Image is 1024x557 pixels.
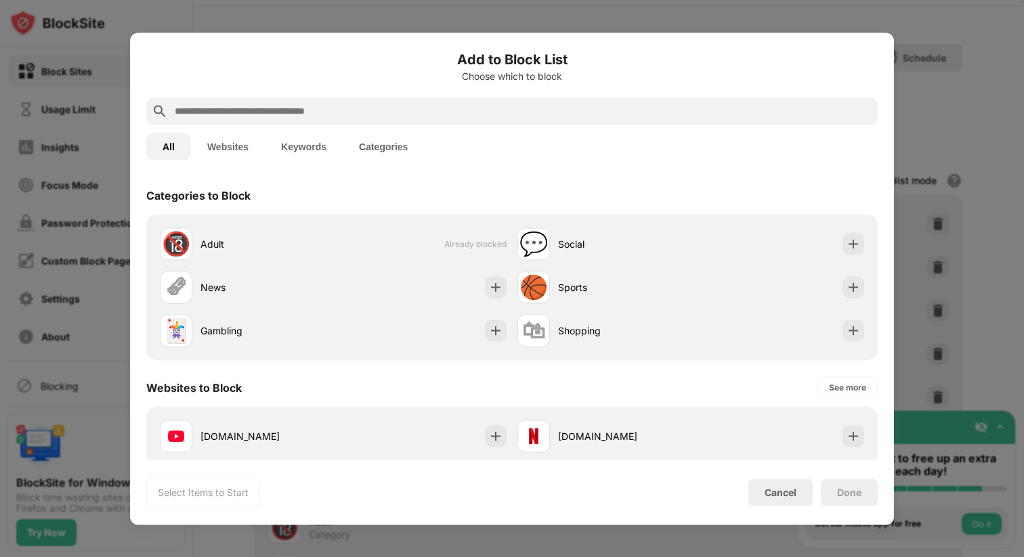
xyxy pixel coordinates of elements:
[200,429,333,443] div: [DOMAIN_NAME]
[343,133,424,160] button: Categories
[200,324,333,338] div: Gambling
[765,487,796,498] div: Cancel
[837,487,861,497] div: Done
[165,273,188,301] div: 🗞
[558,429,691,443] div: [DOMAIN_NAME]
[146,49,878,69] h6: Add to Block List
[519,273,548,301] div: 🏀
[146,133,191,160] button: All
[158,485,249,499] div: Select Items to Start
[558,324,691,338] div: Shopping
[162,230,190,258] div: 🔞
[200,280,333,294] div: News
[519,230,548,258] div: 💬
[526,428,542,444] img: favicons
[829,380,866,394] div: See more
[522,317,545,344] div: 🛍
[152,103,168,119] img: search.svg
[265,133,343,160] button: Keywords
[146,380,242,394] div: Websites to Block
[168,428,184,444] img: favicons
[146,188,251,202] div: Categories to Block
[558,280,691,294] div: Sports
[558,237,691,251] div: Social
[191,133,265,160] button: Websites
[146,70,878,81] div: Choose which to block
[162,317,190,344] div: 🃏
[200,237,333,251] div: Adult
[444,239,507,249] span: Already blocked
